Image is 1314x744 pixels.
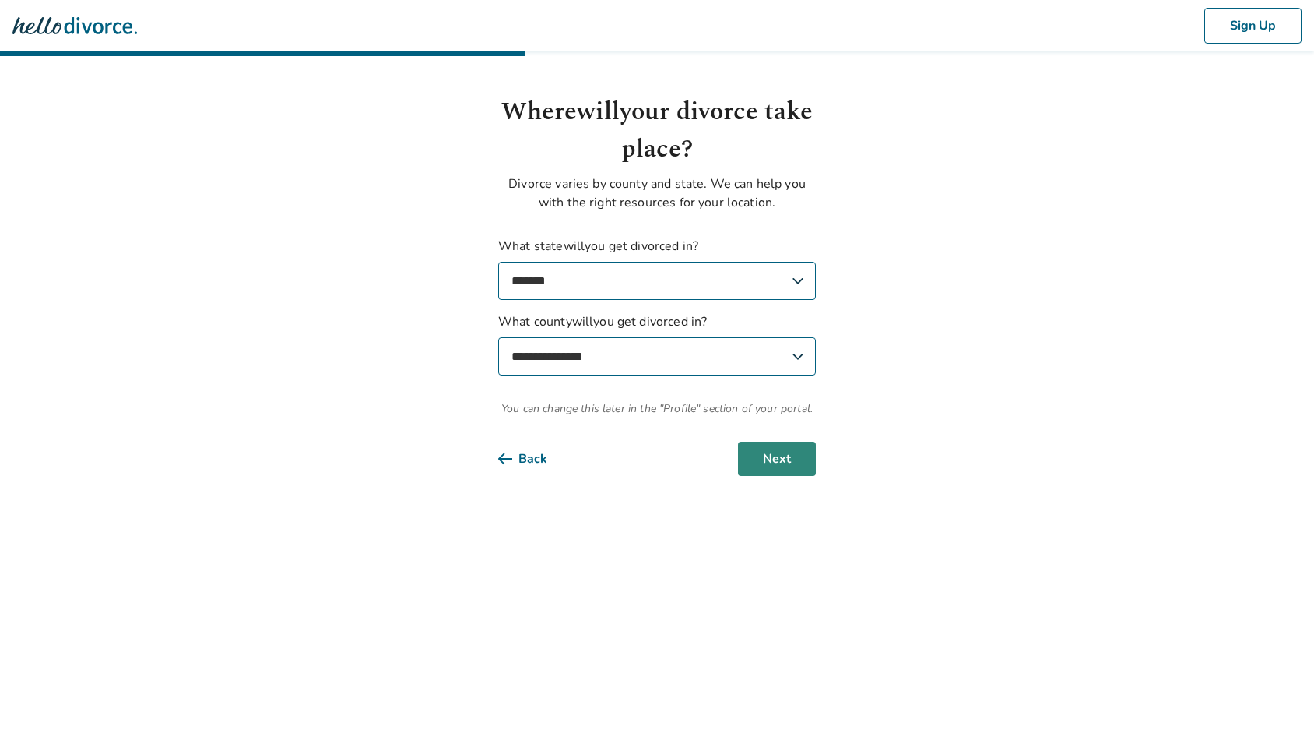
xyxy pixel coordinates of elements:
[498,262,816,300] select: What statewillyou get divorced in?
[498,337,816,376] select: What countywillyou get divorced in?
[738,442,816,476] button: Next
[1236,669,1314,744] iframe: Chat Widget
[12,10,137,41] img: Hello Divorce Logo
[498,175,816,212] p: Divorce varies by county and state. We can help you with the right resources for your location.
[1204,8,1302,44] button: Sign Up
[498,93,816,168] h1: Where will your divorce take place?
[498,442,572,476] button: Back
[498,237,816,300] label: What state will you get divorced in?
[498,400,816,417] span: You can change this later in the "Profile" section of your portal.
[498,312,816,376] label: What county will you get divorced in?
